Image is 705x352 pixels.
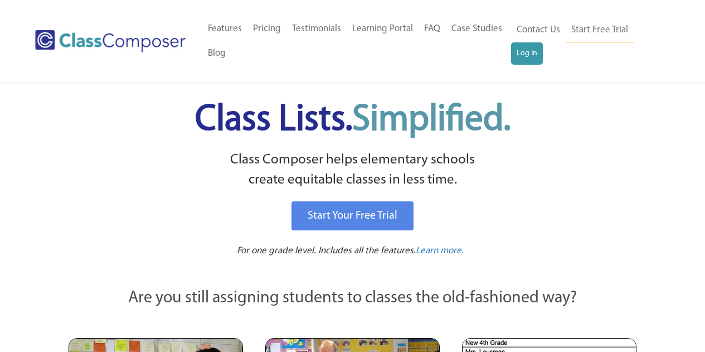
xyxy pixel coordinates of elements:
a: Pricing [247,17,286,41]
nav: Header Menu [202,17,511,66]
a: Learn more. [416,244,464,258]
a: Features [202,17,247,41]
a: Start Your Free Trial [291,201,414,230]
span: For one grade level. Includes all the features. [237,246,416,255]
span: Class Lists. [195,102,510,138]
span: Start Your Free Trial [308,210,397,221]
a: Contact Us [511,18,566,42]
a: Learning Portal [347,17,419,41]
a: FAQ [419,17,446,41]
span: Simplified. [352,102,510,138]
p: Are you still assigning students to classes the old-fashioned way? [69,286,637,311]
span: Learn more. [416,246,464,255]
a: Case Studies [446,17,508,41]
a: Testimonials [286,17,347,41]
p: Class Composer helps elementary schools create equitable classes in less time. [67,150,639,191]
a: Log In [511,42,543,65]
a: Blog [202,41,231,66]
a: Start Free Trial [566,18,634,43]
img: Class Composer [35,30,186,52]
nav: Header Menu [511,18,662,65]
